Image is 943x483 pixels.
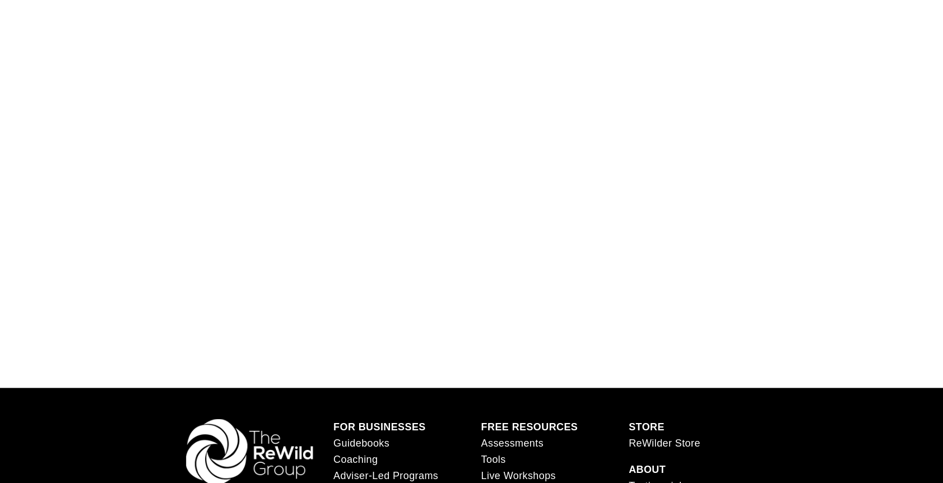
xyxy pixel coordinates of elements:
[629,463,666,475] strong: ABOUT
[481,435,543,451] a: Assessments
[481,421,578,432] strong: FREE RESOURCES
[629,461,666,477] a: ABOUT
[629,421,665,432] strong: STORE
[629,435,700,451] a: ReWilder Store
[333,421,426,432] strong: FOR BUSINESSES
[333,419,426,435] a: FOR BUSINESSES
[333,451,378,467] a: Coaching
[629,419,665,435] a: STORE
[481,419,578,435] a: FREE RESOURCES
[333,435,389,451] a: Guidebooks
[481,451,505,467] a: Tools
